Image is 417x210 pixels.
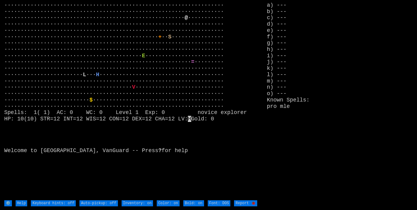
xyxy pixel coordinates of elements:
[79,200,118,207] input: Auto-pickup: off
[96,72,99,78] font: H
[191,59,195,65] font: =
[208,200,231,207] input: Font: DOS
[158,148,162,154] b: ?
[183,200,204,207] input: Bold: on
[16,200,27,207] input: Help
[188,116,191,122] mark: H
[168,34,171,40] font: S
[142,53,145,59] font: E
[132,84,135,90] font: V
[122,200,153,207] input: Inventory: on
[4,2,267,200] larn: ··································································· ·····························...
[83,72,86,78] font: L
[157,200,180,207] input: Color: on
[158,34,162,40] font: +
[90,97,93,103] font: $
[185,15,188,21] font: @
[31,200,76,207] input: Keyboard hints: off
[267,2,413,200] stats: a) --- b) --- c) --- d) --- e) --- f) --- g) --- h) --- i) --- j) --- k) --- l) --- m) --- n) ---...
[234,200,257,207] input: Report 🐞
[4,200,12,207] input: ⚙️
